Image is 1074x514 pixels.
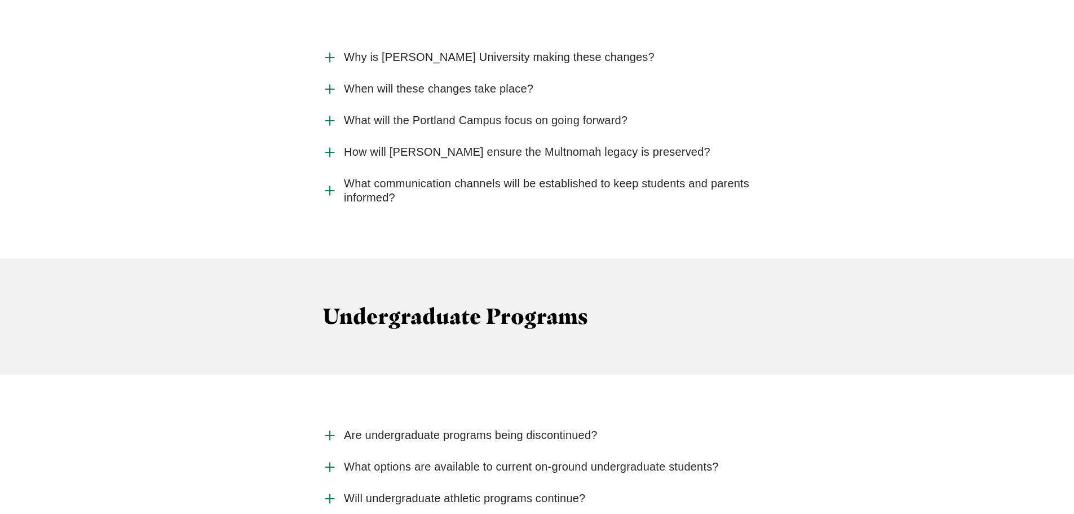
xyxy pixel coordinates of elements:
span: What communication channels will be established to keep students and parents informed? [344,177,752,205]
span: Will undergraduate athletic programs continue? [344,491,585,506]
span: What will the Portland Campus focus on going forward? [344,113,627,128]
span: What options are available to current on-ground undergraduate students? [344,460,719,474]
span: Why is [PERSON_NAME] University making these changes? [344,50,655,64]
span: Are undergraduate programs being discontinued? [344,428,598,442]
span: How will [PERSON_NAME] ensure the Multnomah legacy is preserved? [344,145,710,159]
h3: Undergraduate Programs [322,304,752,330]
span: When will these changes take place? [344,82,533,96]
